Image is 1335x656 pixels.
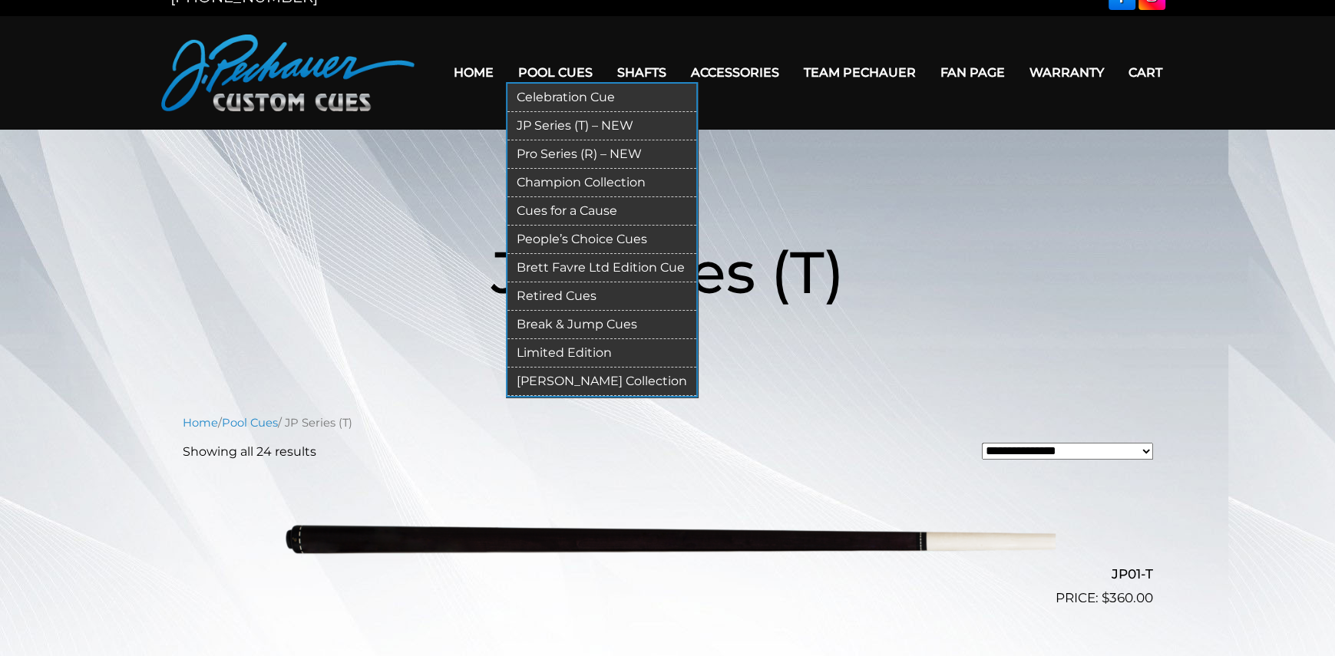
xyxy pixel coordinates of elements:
[791,53,928,92] a: Team Pechauer
[507,339,696,368] a: Limited Edition
[161,35,415,111] img: Pechauer Custom Cues
[507,368,696,396] a: [PERSON_NAME] Collection
[605,53,679,92] a: Shafts
[183,473,1153,608] a: JP01-T $360.00
[507,311,696,339] a: Break & Jump Cues
[1102,590,1153,605] bdi: 360.00
[507,197,696,226] a: Cues for a Cause
[507,112,696,140] a: JP Series (T) – NEW
[222,416,278,430] a: Pool Cues
[1116,53,1175,92] a: Cart
[507,226,696,254] a: People’s Choice Cues
[183,443,316,461] p: Showing all 24 results
[183,560,1153,588] h2: JP01-T
[507,254,696,282] a: Brett Favre Ltd Edition Cue
[507,84,696,112] a: Celebration Cue
[507,169,696,197] a: Champion Collection
[928,53,1017,92] a: Fan Page
[982,443,1153,460] select: Shop order
[507,140,696,169] a: Pro Series (R) – NEW
[1102,590,1109,605] span: $
[507,282,696,311] a: Retired Cues
[506,53,605,92] a: Pool Cues
[679,53,791,92] a: Accessories
[183,416,218,430] a: Home
[280,473,1056,602] img: JP01-T
[183,414,1153,431] nav: Breadcrumb
[1017,53,1116,92] a: Warranty
[441,53,506,92] a: Home
[491,236,844,308] span: JP Series (T)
